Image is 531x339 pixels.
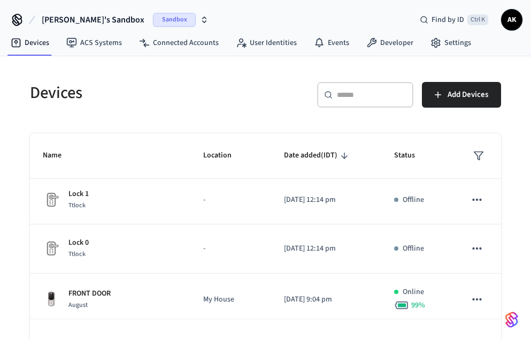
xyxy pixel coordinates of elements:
span: Find by ID [432,14,464,25]
span: Sandbox [153,13,196,27]
img: Placeholder Lock Image [43,191,60,208]
img: Yale Assure Touchscreen Wifi Smart Lock, Satin Nickel, Front [43,291,60,308]
span: Date added(IDT) [284,147,351,164]
p: [DATE] 12:14 pm [284,243,368,254]
p: Lock 1 [68,189,89,200]
img: Placeholder Lock Image [43,240,60,257]
a: Developer [358,33,422,52]
p: Offline [403,243,424,254]
p: [DATE] 12:14 pm [284,194,368,206]
h5: Devices [30,82,259,104]
a: ACS Systems [58,33,130,52]
a: User Identities [227,33,305,52]
p: Lock 0 [68,237,89,248]
span: Ctrl K [467,14,488,25]
button: AK [501,9,522,31]
span: Status [394,147,429,164]
span: Ttlock [68,250,86,259]
span: Location [203,147,245,164]
span: Name [43,147,75,164]
p: My House [203,294,258,305]
p: - [203,243,258,254]
span: Ttlock [68,201,86,210]
a: Events [305,33,358,52]
p: Offline [403,194,424,206]
a: Devices [2,33,58,52]
img: SeamLogoGradient.69752ec5.svg [505,311,518,328]
p: [DATE] 9:04 pm [284,294,368,305]
a: Settings [422,33,480,52]
span: August [68,300,88,310]
p: - [203,194,258,206]
span: AK [502,10,521,29]
p: FRONT DOOR [68,288,111,299]
p: Online [403,287,424,298]
span: 99 % [411,300,425,311]
button: Add Devices [422,82,501,108]
span: [PERSON_NAME]'s Sandbox [42,13,144,26]
span: Add Devices [448,88,488,102]
div: Find by IDCtrl K [411,10,497,29]
a: Connected Accounts [130,33,227,52]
